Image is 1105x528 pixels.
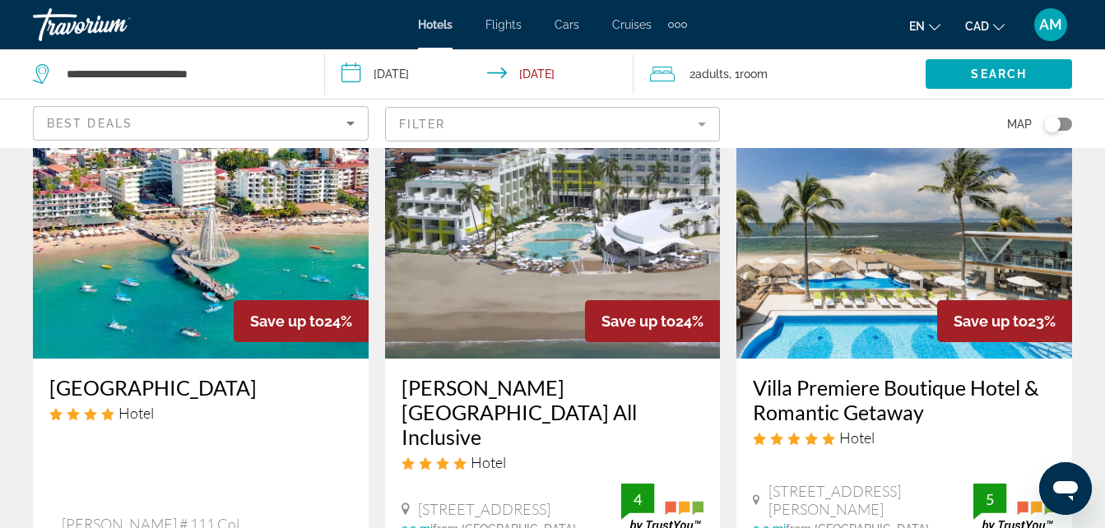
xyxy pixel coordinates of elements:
a: Travorium [33,3,197,46]
button: Travelers: 2 adults, 0 children [634,49,926,99]
a: Cars [555,18,579,31]
span: CAD [965,20,989,33]
span: Save up to [954,313,1028,330]
span: 2 [689,63,729,86]
span: en [909,20,925,33]
span: Adults [695,67,729,81]
span: Save up to [601,313,676,330]
a: Hotels [418,18,453,31]
div: 24% [585,300,720,342]
span: Room [740,67,768,81]
button: Toggle map [1032,117,1072,132]
button: Check-in date: Dec 10, 2025 Check-out date: Dec 17, 2025 [325,49,634,99]
iframe: Button to launch messaging window [1039,462,1092,515]
a: [GEOGRAPHIC_DATA] [49,375,352,400]
span: AM [1039,16,1062,33]
span: [STREET_ADDRESS][PERSON_NAME] [768,482,973,518]
span: Best Deals [47,117,132,130]
div: 4 [621,489,654,509]
a: [PERSON_NAME] [GEOGRAPHIC_DATA] All Inclusive [402,375,704,449]
div: 5 [973,489,1006,509]
div: 24% [234,300,369,342]
a: Villa Premiere Boutique Hotel & Romantic Getaway [753,375,1056,424]
mat-select: Sort by [47,113,355,133]
img: Hotel image [385,95,721,359]
div: 4 star Hotel [49,404,352,422]
a: Cruises [612,18,652,31]
span: Hotel [839,428,875,447]
span: Hotel [118,404,154,422]
span: Map [1007,113,1032,136]
span: Search [971,67,1027,81]
div: 5 star Hotel [753,428,1056,447]
span: [STREET_ADDRESS] [418,500,550,518]
img: Hotel image [736,95,1072,359]
button: Search [926,59,1072,89]
a: Flights [485,18,522,31]
img: Hotel image [33,95,369,359]
span: Hotel [471,453,506,471]
button: Extra navigation items [668,12,687,38]
span: Save up to [250,313,324,330]
button: Change currency [965,14,1005,38]
div: 23% [937,300,1072,342]
div: 4 star Hotel [402,453,704,471]
span: , 1 [729,63,768,86]
button: Change language [909,14,940,38]
button: Filter [385,106,721,142]
button: User Menu [1029,7,1072,42]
